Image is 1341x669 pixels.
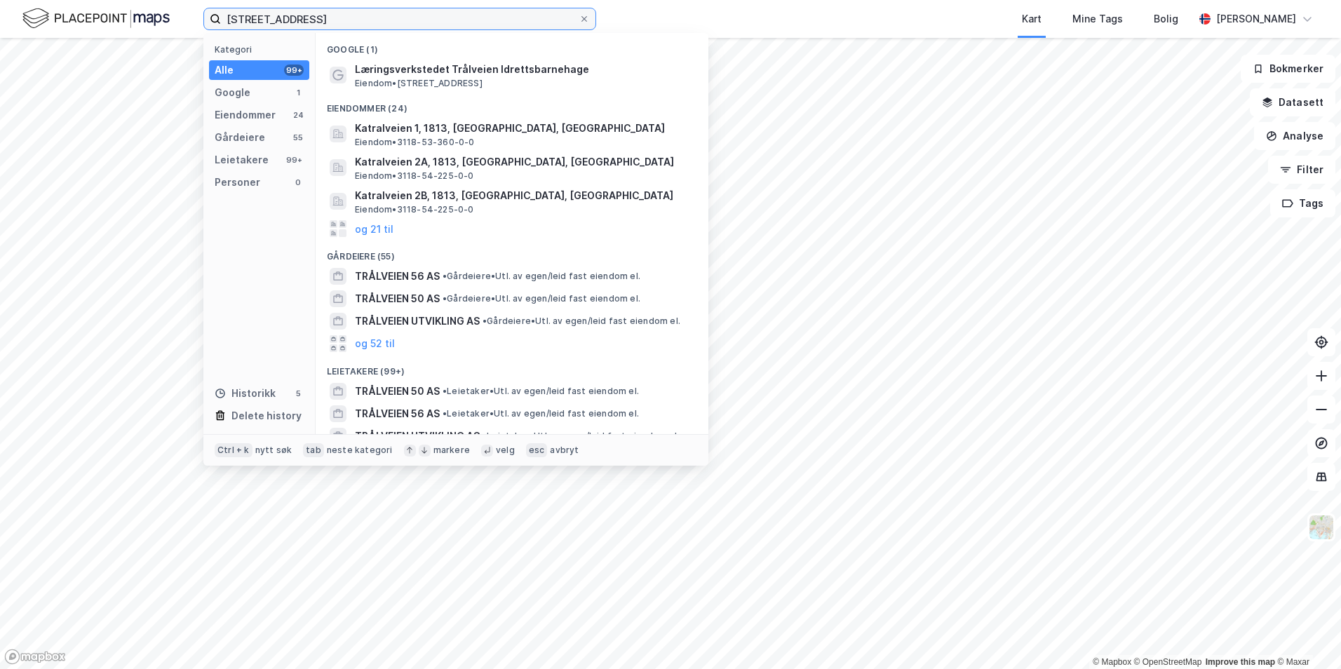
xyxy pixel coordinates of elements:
[1134,657,1202,667] a: OpenStreetMap
[355,220,393,237] button: og 21 til
[292,388,304,399] div: 5
[443,386,447,396] span: •
[443,293,640,304] span: Gårdeiere • Utl. av egen/leid fast eiendom el.
[231,407,302,424] div: Delete history
[443,271,640,282] span: Gårdeiere • Utl. av egen/leid fast eiendom el.
[355,383,440,400] span: TRÅLVEIEN 50 AS
[327,445,393,456] div: neste kategori
[355,187,692,204] span: Katralveien 2B, 1813, [GEOGRAPHIC_DATA], [GEOGRAPHIC_DATA]
[443,408,447,419] span: •
[215,129,265,146] div: Gårdeiere
[316,92,708,117] div: Eiendommer (24)
[1241,55,1335,83] button: Bokmerker
[22,6,170,31] img: logo.f888ab2527a4732fd821a326f86c7f29.svg
[550,445,579,456] div: avbryt
[355,120,692,137] span: Katralveien 1, 1813, [GEOGRAPHIC_DATA], [GEOGRAPHIC_DATA]
[284,65,304,76] div: 99+
[355,154,692,170] span: Katralveien 2A, 1813, [GEOGRAPHIC_DATA], [GEOGRAPHIC_DATA]
[355,204,474,215] span: Eiendom • 3118-54-225-0-0
[1093,657,1131,667] a: Mapbox
[483,316,680,327] span: Gårdeiere • Utl. av egen/leid fast eiendom el.
[1271,602,1341,669] iframe: Chat Widget
[1022,11,1042,27] div: Kart
[1206,657,1275,667] a: Improve this map
[1072,11,1123,27] div: Mine Tags
[443,293,447,304] span: •
[215,84,250,101] div: Google
[316,240,708,265] div: Gårdeiere (55)
[1268,156,1335,184] button: Filter
[355,268,440,285] span: TRÅLVEIEN 56 AS
[215,385,276,402] div: Historikk
[292,109,304,121] div: 24
[443,386,639,397] span: Leietaker • Utl. av egen/leid fast eiendom el.
[443,408,639,419] span: Leietaker • Utl. av egen/leid fast eiendom el.
[355,61,692,78] span: Læringsverkstedet Trålveien Idrettsbarnehage
[316,355,708,380] div: Leietakere (99+)
[284,154,304,165] div: 99+
[1271,602,1341,669] div: Kontrollprogram for chat
[255,445,292,456] div: nytt søk
[496,445,515,456] div: velg
[1154,11,1178,27] div: Bolig
[215,62,234,79] div: Alle
[355,313,480,330] span: TRÅLVEIEN UTVIKLING AS
[483,431,487,441] span: •
[1216,11,1296,27] div: [PERSON_NAME]
[355,137,475,148] span: Eiendom • 3118-53-360-0-0
[4,649,66,665] a: Mapbox homepage
[443,271,447,281] span: •
[1254,122,1335,150] button: Analyse
[303,443,324,457] div: tab
[292,132,304,143] div: 55
[1270,189,1335,217] button: Tags
[526,443,548,457] div: esc
[221,8,579,29] input: Søk på adresse, matrikkel, gårdeiere, leietakere eller personer
[1308,514,1335,541] img: Z
[483,316,487,326] span: •
[355,170,474,182] span: Eiendom • 3118-54-225-0-0
[355,405,440,422] span: TRÅLVEIEN 56 AS
[355,335,395,352] button: og 52 til
[292,87,304,98] div: 1
[355,290,440,307] span: TRÅLVEIEN 50 AS
[316,33,708,58] div: Google (1)
[215,151,269,168] div: Leietakere
[215,174,260,191] div: Personer
[215,443,252,457] div: Ctrl + k
[483,431,679,442] span: Leietaker • Utl. av egen/leid fast eiendom el.
[355,428,480,445] span: TRÅLVEIEN UTVIKLING AS
[215,107,276,123] div: Eiendommer
[292,177,304,188] div: 0
[215,44,309,55] div: Kategori
[355,78,483,89] span: Eiendom • [STREET_ADDRESS]
[433,445,470,456] div: markere
[1250,88,1335,116] button: Datasett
